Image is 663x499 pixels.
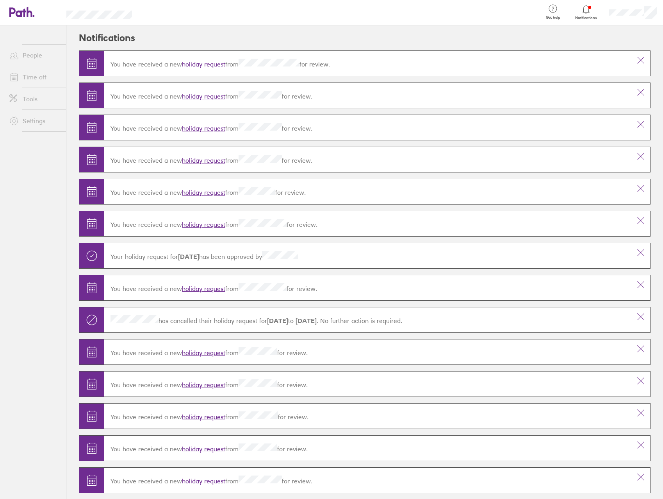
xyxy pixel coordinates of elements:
a: holiday request [182,124,225,132]
p: You have received a new from for review. [110,187,625,196]
p: You have received a new from for review. [110,91,625,100]
h2: Notifications [79,25,135,50]
a: holiday request [182,445,225,453]
strong: [DATE] [267,317,288,325]
a: Tools [3,91,66,107]
a: Settings [3,113,66,129]
strong: [DATE] [178,253,199,260]
a: holiday request [182,381,225,389]
a: holiday request [182,349,225,357]
a: holiday request [182,92,225,100]
p: Your holiday request for has been approved by [110,251,625,260]
a: holiday request [182,156,225,164]
p: You have received a new from for review. [110,123,625,132]
p: You have received a new from for review. [110,155,625,164]
p: You have received a new from for review. [110,283,625,293]
a: holiday request [182,477,225,485]
span: Notifications [574,16,599,20]
p: You have received a new from for review. [110,411,625,421]
p: You have received a new from for review. [110,476,625,485]
span: Get help [540,15,566,20]
a: People [3,47,66,63]
p: You have received a new from for review. [110,59,625,68]
p: You have received a new from for review. [110,379,625,389]
a: Time off [3,69,66,85]
p: You have received a new from for review. [110,443,625,453]
p: You have received a new from for review. [110,347,625,357]
a: holiday request [182,221,225,228]
span: to [267,317,317,325]
p: has cancelled their holiday request for . No further action is required. [110,315,625,325]
a: holiday request [182,413,225,421]
a: holiday request [182,188,225,196]
a: Notifications [574,4,599,20]
p: You have received a new from for review. [110,219,625,228]
strong: [DATE] [294,317,317,325]
a: holiday request [182,60,225,68]
a: holiday request [182,285,225,293]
